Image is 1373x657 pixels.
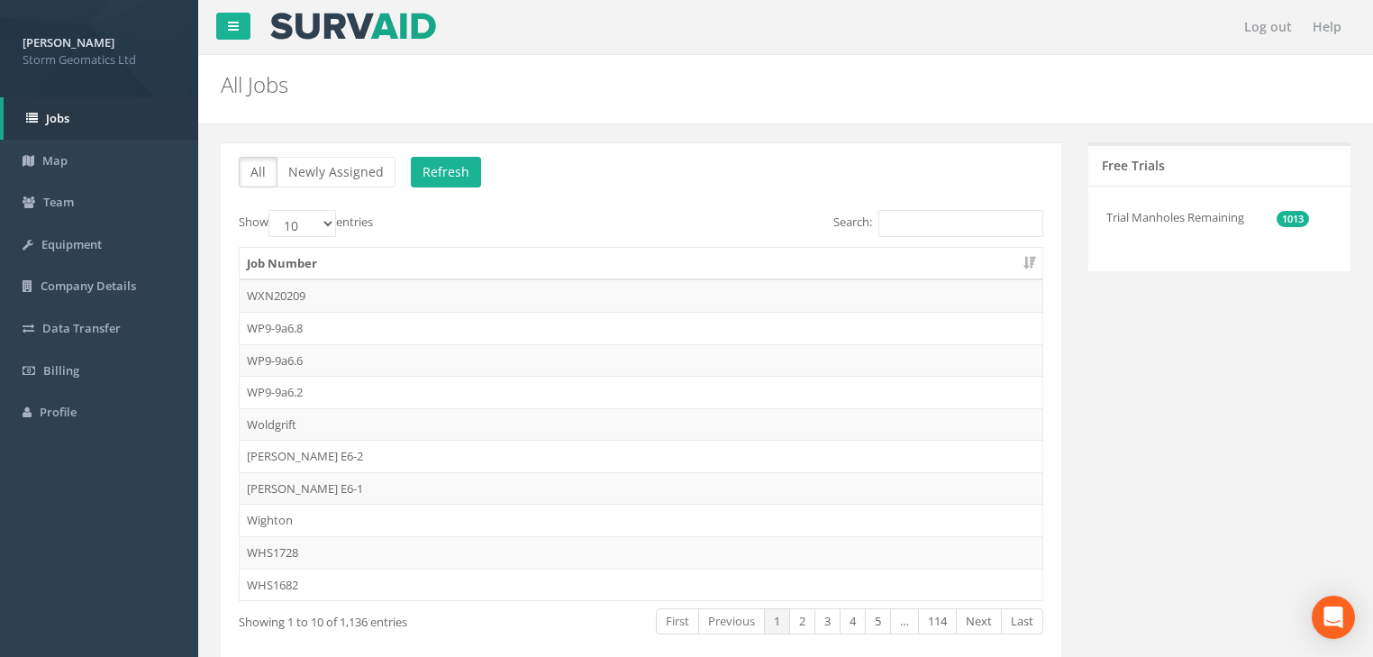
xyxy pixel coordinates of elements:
span: Data Transfer [42,320,121,336]
td: WHS1728 [240,536,1042,569]
a: [PERSON_NAME] Storm Geomatics Ltd [23,30,176,68]
span: Profile [40,404,77,420]
td: WP9-9a6.6 [240,344,1042,377]
div: Showing 1 to 10 of 1,136 entries [239,607,559,631]
th: Job Number: activate to sort column ascending [240,248,1042,280]
input: Search: [878,210,1043,237]
a: … [890,608,919,634]
button: Refresh [411,157,481,187]
a: 3 [814,608,841,634]
a: First [656,608,699,634]
h2: All Jobs [221,73,1158,96]
div: Open Intercom Messenger [1312,596,1355,639]
td: Wighton [240,504,1042,536]
td: WXN20209 [240,279,1042,312]
span: Company Details [41,278,136,294]
span: Jobs [46,110,69,126]
td: [PERSON_NAME] E6-1 [240,472,1042,505]
span: Billing [43,362,79,379]
label: Show entries [239,210,373,237]
a: Jobs [4,97,198,140]
strong: [PERSON_NAME] [23,34,114,50]
a: 1 [764,608,790,634]
td: [PERSON_NAME] E6-2 [240,440,1042,472]
label: Search: [833,210,1043,237]
td: Woldgrift [240,408,1042,441]
a: Previous [698,608,765,634]
button: Newly Assigned [277,157,396,187]
a: 4 [840,608,866,634]
a: 2 [789,608,815,634]
select: Showentries [268,210,336,237]
a: Next [956,608,1002,634]
td: WHS1682 [240,569,1042,601]
a: 114 [918,608,957,634]
td: WP9-9a6.2 [240,376,1042,408]
span: Equipment [41,236,102,252]
span: Team [43,194,74,210]
button: All [239,157,277,187]
span: 1013 [1277,211,1309,227]
span: Storm Geomatics Ltd [23,51,176,68]
li: Trial Manholes Remaining [1106,200,1309,235]
a: Last [1001,608,1043,634]
a: 5 [865,608,891,634]
h5: Free Trials [1102,159,1165,172]
td: WP9-9a6.8 [240,312,1042,344]
span: Map [42,152,68,169]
